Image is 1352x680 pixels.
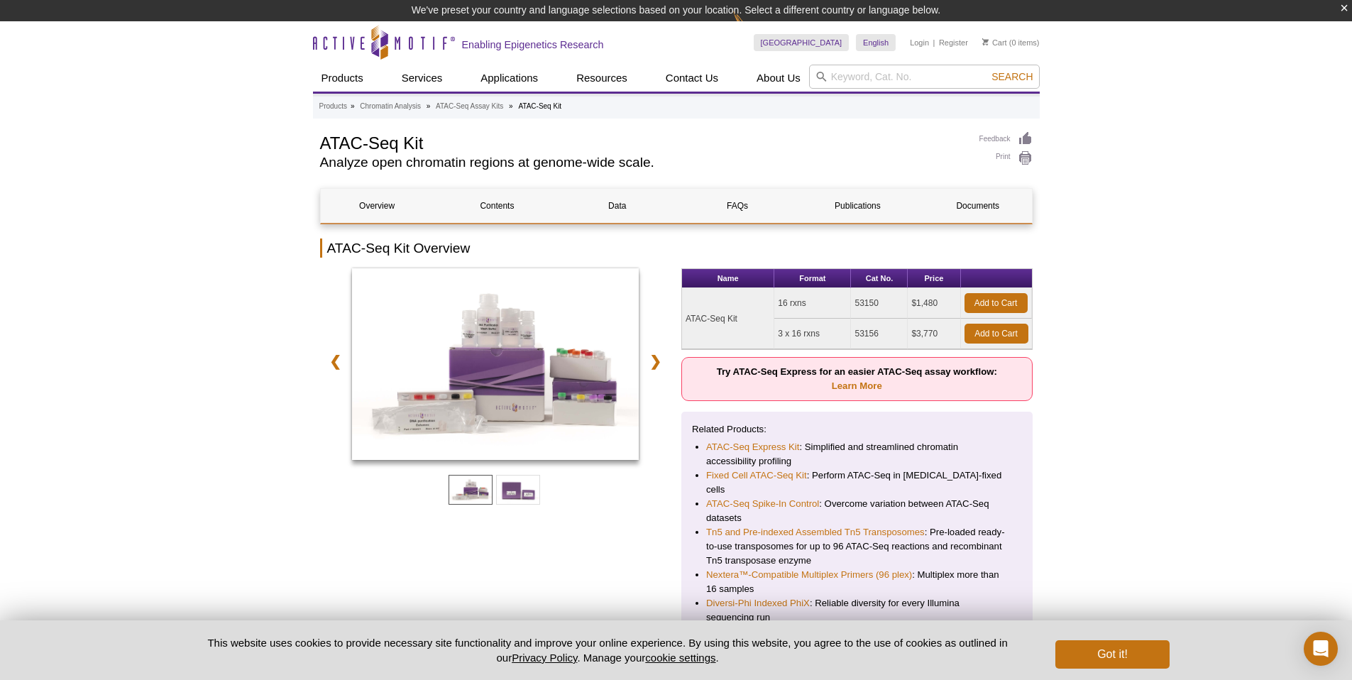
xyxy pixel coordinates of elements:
a: About Us [748,65,809,92]
th: Name [682,269,774,288]
h2: ATAC-Seq Kit Overview [320,238,1033,258]
div: Open Intercom Messenger [1304,632,1338,666]
a: ATAC-Seq Spike-In Control [706,497,819,511]
a: ❯ [640,345,671,378]
a: ATAC-Seq Assay Kits [436,100,503,113]
button: cookie settings [645,652,715,664]
td: ATAC-Seq Kit [682,288,774,349]
img: ATAC-Seq Kit [352,268,639,460]
li: : Simplified and streamlined chromatin accessibility profiling [706,440,1008,468]
a: Diversi-Phi Indexed PhiX [706,596,810,610]
td: $3,770 [908,319,960,349]
a: Print [979,150,1033,166]
li: : Reliable diversity for every Illumina sequencing run [706,596,1008,625]
a: Overview [321,189,434,223]
a: English [856,34,896,51]
a: FAQs [681,189,793,223]
td: 53156 [851,319,908,349]
a: Privacy Policy [512,652,577,664]
a: Data [561,189,674,223]
li: » [351,102,355,110]
a: Login [910,38,929,48]
th: Format [774,269,851,288]
a: Contents [441,189,554,223]
a: [GEOGRAPHIC_DATA] [754,34,850,51]
span: Search [991,71,1033,82]
button: Got it! [1055,640,1169,669]
a: Learn More [832,380,882,391]
h2: Enabling Epigenetics Research [462,38,604,51]
a: Publications [801,189,914,223]
a: Fixed Cell ATAC-Seq Kit [706,468,807,483]
p: This website uses cookies to provide necessary site functionality and improve your online experie... [183,635,1033,665]
a: Applications [472,65,546,92]
a: Products [319,100,347,113]
th: Price [908,269,960,288]
a: Resources [568,65,636,92]
li: : Pre-loaded ready-to-use transposomes for up to 96 ATAC-Seq reactions and recombinant Tn5 transp... [706,525,1008,568]
a: Documents [921,189,1034,223]
img: Your Cart [982,38,989,45]
a: Register [939,38,968,48]
td: 53150 [851,288,908,319]
a: Feedback [979,131,1033,147]
td: $1,480 [908,288,960,319]
a: ATAC-Seq Express Kit [706,440,799,454]
h1: ATAC-Seq Kit [320,131,965,153]
li: : Multiplex more than 16 samples [706,568,1008,596]
h2: Analyze open chromatin regions at genome-wide scale. [320,156,965,169]
a: Nextera™-Compatible Multiplex Primers (96 plex) [706,568,912,582]
input: Keyword, Cat. No. [809,65,1040,89]
td: 3 x 16 rxns [774,319,851,349]
li: : Overcome variation between ATAC-Seq datasets [706,497,1008,525]
p: Related Products: [692,422,1022,437]
li: | [933,34,935,51]
li: : Perform ATAC-Seq in [MEDICAL_DATA]-fixed cells [706,468,1008,497]
li: ATAC-Seq Kit [518,102,561,110]
button: Search [987,70,1037,83]
a: Cart [982,38,1007,48]
a: Products [313,65,372,92]
strong: Try ATAC-Seq Express for an easier ATAC-Seq assay workflow: [717,366,997,391]
img: Change Here [733,11,771,44]
li: » [427,102,431,110]
a: Chromatin Analysis [360,100,421,113]
a: Contact Us [657,65,727,92]
td: 16 rxns [774,288,851,319]
a: Services [393,65,451,92]
a: ❮ [320,345,351,378]
a: Add to Cart [964,324,1028,344]
a: Tn5 and Pre-indexed Assembled Tn5 Transposomes [706,525,925,539]
li: (0 items) [982,34,1040,51]
a: Add to Cart [964,293,1028,313]
a: ATAC-Seq Kit [352,268,639,464]
th: Cat No. [851,269,908,288]
li: » [509,102,513,110]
